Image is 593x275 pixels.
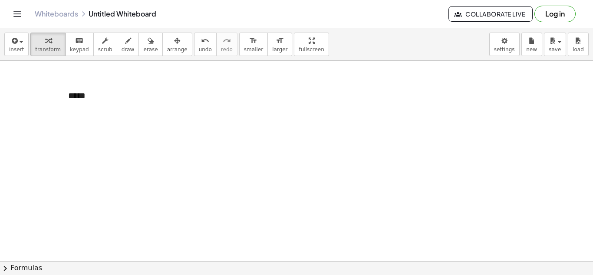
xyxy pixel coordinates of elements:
[494,46,515,53] span: settings
[244,46,263,53] span: smaller
[456,10,525,18] span: Collaborate Live
[10,7,24,21] button: Toggle navigation
[489,33,520,56] button: settings
[117,33,139,56] button: draw
[9,46,24,53] span: insert
[216,33,237,56] button: redoredo
[221,46,233,53] span: redo
[549,46,561,53] span: save
[267,33,292,56] button: format_sizelarger
[93,33,117,56] button: scrub
[75,36,83,46] i: keyboard
[544,33,566,56] button: save
[448,6,533,22] button: Collaborate Live
[35,10,78,18] a: Whiteboards
[98,46,112,53] span: scrub
[568,33,589,56] button: load
[223,36,231,46] i: redo
[521,33,542,56] button: new
[199,46,212,53] span: undo
[162,33,192,56] button: arrange
[35,46,61,53] span: transform
[534,6,576,22] button: Log in
[194,33,217,56] button: undoundo
[143,46,158,53] span: erase
[4,33,29,56] button: insert
[65,33,94,56] button: keyboardkeypad
[239,33,268,56] button: format_sizesmaller
[526,46,537,53] span: new
[201,36,209,46] i: undo
[294,33,329,56] button: fullscreen
[30,33,66,56] button: transform
[249,36,257,46] i: format_size
[299,46,324,53] span: fullscreen
[70,46,89,53] span: keypad
[272,46,287,53] span: larger
[122,46,135,53] span: draw
[138,33,162,56] button: erase
[276,36,284,46] i: format_size
[167,46,188,53] span: arrange
[573,46,584,53] span: load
